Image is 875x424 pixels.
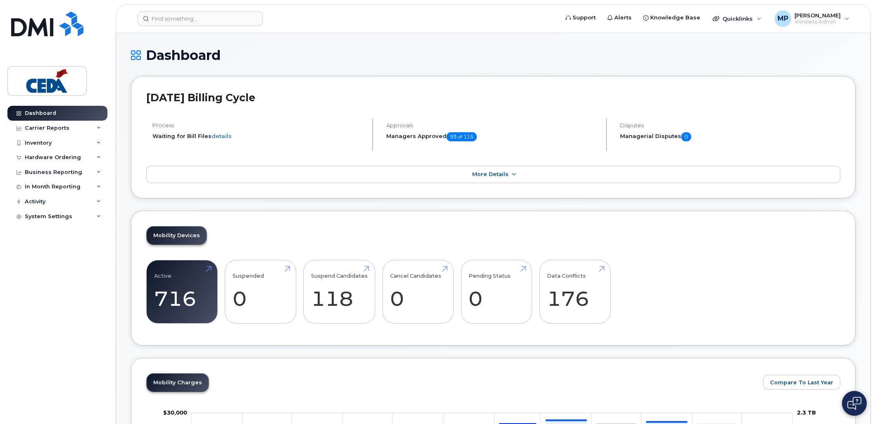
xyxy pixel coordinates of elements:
a: Suspend Candidates 118 [311,264,368,319]
a: details [212,133,232,139]
span: 93 of 115 [447,132,477,141]
span: More Details [472,171,509,177]
a: Data Conflicts 176 [547,264,603,319]
h5: Managerial Disputes [620,132,840,141]
img: Open chat [847,397,861,410]
tspan: $30,000 [163,410,187,416]
tspan: 2.3 TB [797,410,816,416]
a: Cancel Candidates 0 [390,264,446,319]
a: Mobility Charges [147,374,209,392]
a: Pending Status 0 [468,264,524,319]
span: Compare To Last Year [770,379,833,386]
h1: Dashboard [131,48,856,62]
h5: Managers Approved [386,132,599,141]
a: Mobility Devices [147,226,207,245]
h2: [DATE] Billing Cycle [146,91,840,104]
h4: Disputes [620,122,840,129]
h4: Approvals [386,122,599,129]
h4: Process [152,122,365,129]
a: Active 716 [154,264,210,319]
g: $0 [163,410,187,416]
button: Compare To Last Year [763,375,840,390]
span: 0 [681,132,691,141]
a: Suspended 0 [233,264,288,319]
li: Waiting for Bill Files [152,132,365,140]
